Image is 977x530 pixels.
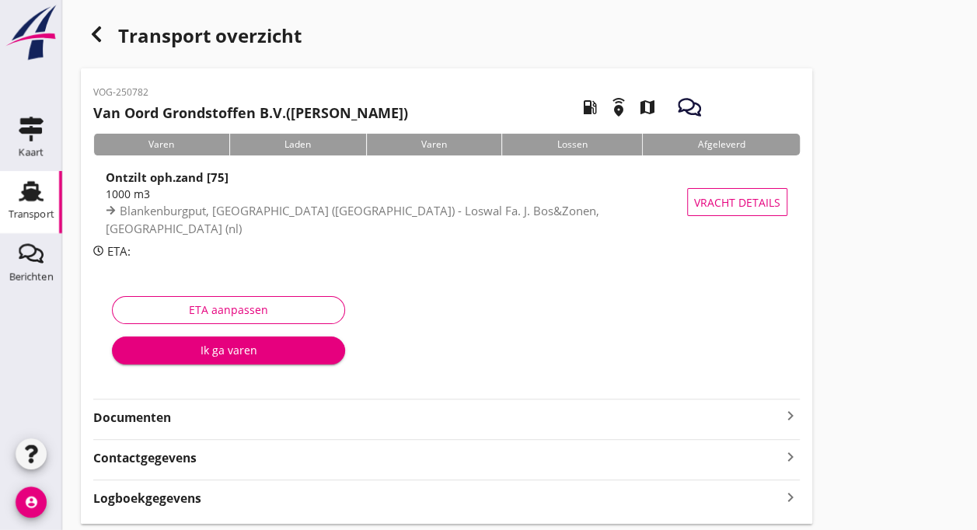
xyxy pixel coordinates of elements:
[229,134,366,155] div: Laden
[16,486,47,518] i: account_circle
[106,169,229,185] strong: Ontzilt oph.zand [75]
[112,296,345,324] button: ETA aanpassen
[9,209,54,219] div: Transport
[93,103,408,124] h2: ([PERSON_NAME])
[93,449,197,467] strong: Contactgegevens
[124,342,333,358] div: Ik ga varen
[81,19,812,56] div: Transport overzicht
[93,85,408,99] p: VOG-250782
[625,85,668,129] i: map
[501,134,642,155] div: Lossen
[781,446,800,467] i: keyboard_arrow_right
[781,406,800,425] i: keyboard_arrow_right
[19,147,44,157] div: Kaart
[107,243,131,259] span: ETA:
[9,271,54,281] div: Berichten
[568,85,612,129] i: local_gas_station
[93,134,229,155] div: Varen
[687,188,787,216] button: Vracht details
[93,490,201,507] strong: Logboekgegevens
[93,168,800,236] a: Ontzilt oph.zand [75]1000 m3Blankenburgput, [GEOGRAPHIC_DATA] ([GEOGRAPHIC_DATA]) - Loswal Fa. J....
[106,186,694,202] div: 1000 m3
[694,194,780,211] span: Vracht details
[597,85,640,129] i: emergency_share
[106,203,599,236] span: Blankenburgput, [GEOGRAPHIC_DATA] ([GEOGRAPHIC_DATA]) - Loswal Fa. J. Bos&Zonen, [GEOGRAPHIC_DATA...
[93,409,781,427] strong: Documenten
[366,134,502,155] div: Varen
[112,336,345,364] button: Ik ga varen
[642,134,800,155] div: Afgeleverd
[125,302,332,318] div: ETA aanpassen
[93,103,286,122] strong: Van Oord Grondstoffen B.V.
[3,4,59,61] img: logo-small.a267ee39.svg
[781,486,800,507] i: keyboard_arrow_right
